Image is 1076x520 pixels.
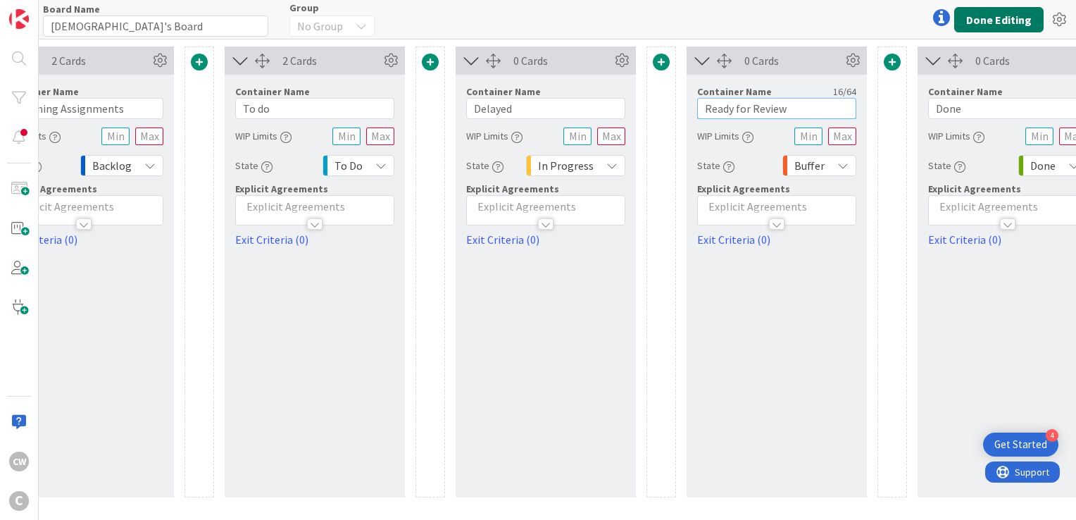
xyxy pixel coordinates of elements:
[466,85,541,98] label: Container Name
[4,182,97,195] span: Explicit Agreements
[135,128,163,145] input: Max
[51,52,149,69] div: 2 Cards
[235,153,273,178] div: State
[366,128,394,145] input: Max
[928,182,1021,195] span: Explicit Agreements
[1046,429,1058,442] div: 4
[697,98,856,119] input: Add container name...
[466,153,503,178] div: State
[4,231,163,248] a: Exit Criteria (0)
[697,182,790,195] span: Explicit Agreements
[466,231,625,248] a: Exit Criteria (0)
[235,98,394,119] input: Add container name...
[983,433,1058,457] div: Open Get Started checklist, remaining modules: 4
[235,182,328,195] span: Explicit Agreements
[101,128,130,145] input: Min
[92,156,132,175] span: Backlog
[334,156,363,175] span: To Do
[30,2,64,19] span: Support
[332,128,361,145] input: Min
[994,438,1047,452] div: Get Started
[744,52,842,69] div: 0 Cards
[597,128,625,145] input: Max
[9,452,29,471] div: CW
[697,85,772,98] label: Container Name
[776,85,856,98] div: 16 / 64
[794,156,825,175] span: Buffer
[235,85,310,98] label: Container Name
[289,3,319,13] span: Group
[928,85,1003,98] label: Container Name
[697,231,856,248] a: Exit Criteria (0)
[466,98,625,119] input: Add container name...
[828,128,856,145] input: Max
[513,52,611,69] div: 0 Cards
[1025,128,1053,145] input: Min
[4,98,163,119] input: Add container name...
[235,123,292,149] div: WIP Limits
[466,182,559,195] span: Explicit Agreements
[794,128,822,145] input: Min
[235,231,394,248] a: Exit Criteria (0)
[538,156,594,175] span: In Progress
[466,123,523,149] div: WIP Limits
[563,128,592,145] input: Min
[1030,156,1056,175] span: Done
[297,16,343,36] span: No Group
[954,7,1044,32] button: Done Editing
[282,52,380,69] div: 2 Cards
[928,123,984,149] div: WIP Limits
[9,491,29,511] div: C
[43,3,100,16] label: Board Name
[697,123,753,149] div: WIP Limits
[9,9,29,29] img: Visit kanbanzone.com
[697,153,734,178] div: State
[928,153,965,178] div: State
[4,85,79,98] label: Container Name
[975,52,1073,69] div: 0 Cards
